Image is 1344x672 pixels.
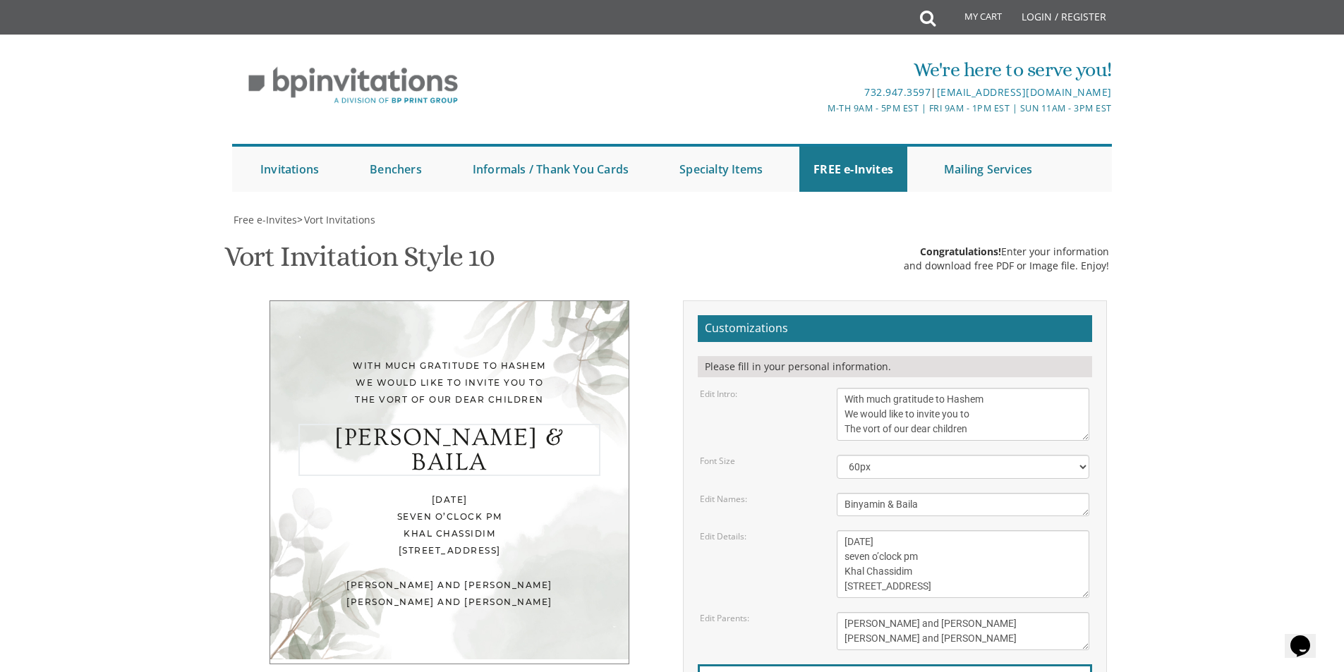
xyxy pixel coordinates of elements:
span: Congratulations! [920,245,1001,258]
h1: Vort Invitation Style 10 [224,241,495,283]
iframe: chat widget [1285,616,1330,658]
a: Informals / Thank You Cards [459,147,643,192]
a: Benchers [356,147,436,192]
label: Edit Parents: [700,612,749,624]
div: | [526,84,1112,101]
div: [DATE] seven o’clock pm Khal Chassidim [STREET_ADDRESS] [298,491,600,559]
label: Edit Details: [700,530,746,542]
span: > [297,213,375,226]
img: BP Invitation Loft [232,56,474,115]
a: My Cart [934,1,1012,37]
a: [EMAIL_ADDRESS][DOMAIN_NAME] [937,85,1112,99]
div: With much gratitude to Hashem We would like to invite you to The vort of our dear children [298,358,600,408]
a: FREE e-Invites [799,147,907,192]
h2: Customizations [698,315,1092,342]
a: 732.947.3597 [864,85,931,99]
a: Vort Invitations [303,213,375,226]
span: Free e-Invites [234,213,297,226]
div: Enter your information [904,245,1109,259]
span: Vort Invitations [304,213,375,226]
textarea: [PERSON_NAME] & Baila [837,493,1089,516]
a: Specialty Items [665,147,777,192]
textarea: With much gratitude to Hashem We would like to invite you to The vort of our dear children [837,388,1089,441]
div: [PERSON_NAME] and [PERSON_NAME] [PERSON_NAME] and [PERSON_NAME] [298,577,600,611]
div: M-Th 9am - 5pm EST | Fri 9am - 1pm EST | Sun 11am - 3pm EST [526,101,1112,116]
label: Font Size [700,455,735,467]
div: We're here to serve you! [526,56,1112,84]
textarea: [DATE] seven o’clock pm Khal Chassidim [STREET_ADDRESS] [837,530,1089,598]
div: and download free PDF or Image file. Enjoy! [904,259,1109,273]
label: Edit Intro: [700,388,737,400]
a: Mailing Services [930,147,1046,192]
a: Free e-Invites [232,213,297,226]
label: Edit Names: [700,493,747,505]
div: Please fill in your personal information. [698,356,1092,377]
a: Invitations [246,147,333,192]
div: [PERSON_NAME] & Baila [298,424,600,476]
textarea: [PERSON_NAME] and [PERSON_NAME] [PERSON_NAME] and [PERSON_NAME] [837,612,1089,650]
